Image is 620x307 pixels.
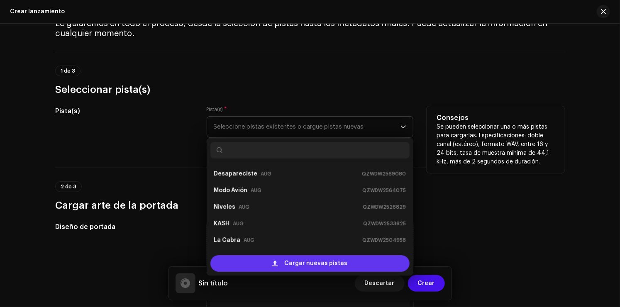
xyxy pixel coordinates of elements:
li: KASH [210,215,410,232]
small: QZWDW2569080 [362,170,406,178]
h5: Diseño de portada [55,222,193,232]
h3: Seleccionar pista(s) [55,83,565,96]
strong: La Cabra [214,234,240,247]
li: Desapareciste [210,166,410,182]
p: Se pueden seleccionar una o más pistas para cargarlas. Especificaciones: doble canal (estéreo), f... [437,123,555,166]
span: Seleccione pistas existentes o cargue pistas nuevas [214,117,400,137]
small: QZWDW2533825 [364,219,406,228]
small: AUG [233,219,244,228]
li: Modo Avión [210,182,410,199]
strong: Modo Avión [214,184,247,197]
small: AUG [251,186,261,195]
h3: Cargar arte de la portada [55,199,565,212]
small: AUG [261,170,271,178]
span: Descartar [365,275,395,292]
li: La Cabra [210,232,410,249]
small: QZWDW2504958 [363,236,406,244]
small: QZWDW2526829 [363,203,406,211]
ul: Option List [207,129,413,252]
strong: KASH [214,217,229,230]
h4: Le guiaremos en todo el proceso, desde la selección de pistas hasta los metadatos finales. Puede ... [55,19,565,39]
span: Cargar nuevas pistas [284,255,347,272]
small: QZWDW2564075 [363,186,406,195]
strong: Niveles [214,200,235,214]
label: Pista(s) [207,106,227,113]
button: Crear [408,275,445,292]
div: dropdown trigger [400,117,406,137]
h5: Pista(s) [55,106,193,116]
button: Descartar [355,275,405,292]
small: AUG [244,236,254,244]
span: Crear [418,275,435,292]
h5: Consejos [437,113,555,123]
li: Niveles [210,199,410,215]
strong: Desapareciste [214,167,257,180]
small: AUG [239,203,249,211]
h5: Sin título [199,278,228,288]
